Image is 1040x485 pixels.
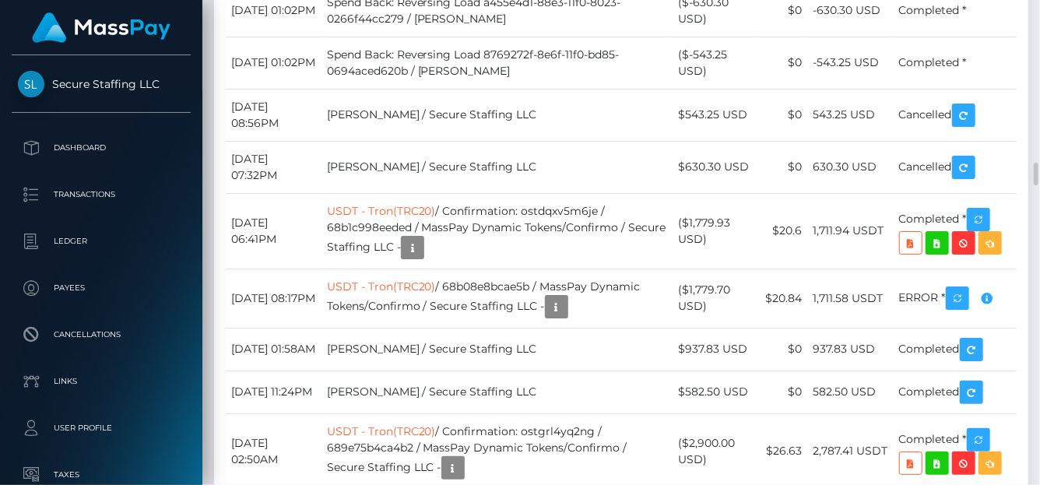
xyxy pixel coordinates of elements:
td: 937.83 USD [807,328,894,371]
a: USDT - Tron(TRC20) [327,204,436,218]
a: Dashboard [12,128,191,167]
td: $0 [759,371,807,413]
p: Dashboard [18,136,184,160]
td: $543.25 USD [673,89,759,141]
td: Cancelled [894,141,1017,193]
a: Ledger [12,222,191,261]
p: Payees [18,276,184,300]
td: [DATE] 07:32PM [226,141,321,193]
td: [DATE] 11:24PM [226,371,321,413]
td: Completed [894,371,1017,413]
td: $0 [759,89,807,141]
td: $582.50 USD [673,371,759,413]
td: 582.50 USD [807,371,894,413]
td: Completed * [894,193,1017,269]
td: [PERSON_NAME] / Secure Staffing LLC [321,89,673,141]
td: $0 [759,141,807,193]
td: 630.30 USD [807,141,894,193]
td: Completed * [894,37,1017,89]
td: Spend Back: Reversing Load 8769272f-8e6f-11f0-bd85-0694aced620b / [PERSON_NAME] [321,37,673,89]
td: ($1,779.70 USD) [673,269,759,328]
td: [DATE] 08:17PM [226,269,321,328]
p: Links [18,370,184,393]
p: User Profile [18,416,184,440]
img: MassPay Logo [32,12,170,43]
td: 543.25 USD [807,89,894,141]
td: ($1,779.93 USD) [673,193,759,269]
td: $20.6 [759,193,807,269]
td: / 68b08e8bcae5b / MassPay Dynamic Tokens/Confirmo / Secure Staffing LLC - [321,269,673,328]
td: [DATE] 08:56PM [226,89,321,141]
td: $0 [759,328,807,371]
td: 1,711.94 USDT [807,193,894,269]
span: Secure Staffing LLC [12,77,191,91]
img: Secure Staffing LLC [18,71,44,97]
td: ($-543.25 USD) [673,37,759,89]
td: [PERSON_NAME] / Secure Staffing LLC [321,141,673,193]
a: User Profile [12,409,191,448]
td: $20.84 [759,269,807,328]
td: $630.30 USD [673,141,759,193]
td: [PERSON_NAME] / Secure Staffing LLC [321,371,673,413]
td: $937.83 USD [673,328,759,371]
a: Payees [12,269,191,308]
td: [DATE] 01:02PM [226,37,321,89]
td: -543.25 USD [807,37,894,89]
a: Links [12,362,191,401]
td: Cancelled [894,89,1017,141]
td: $0 [759,37,807,89]
td: Completed [894,328,1017,371]
td: [DATE] 01:58AM [226,328,321,371]
td: [DATE] 06:41PM [226,193,321,269]
p: Cancellations [18,323,184,346]
td: [PERSON_NAME] / Secure Staffing LLC [321,328,673,371]
td: ERROR * [894,269,1017,328]
td: 1,711.58 USDT [807,269,894,328]
a: USDT - Tron(TRC20) [327,424,436,438]
a: Cancellations [12,315,191,354]
p: Ledger [18,230,184,253]
a: USDT - Tron(TRC20) [327,279,436,293]
a: Transactions [12,175,191,214]
p: Transactions [18,183,184,206]
td: / Confirmation: ostdqxv5m6je / 68b1c998eeded / MassPay Dynamic Tokens/Confirmo / Secure Staffing ... [321,193,673,269]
